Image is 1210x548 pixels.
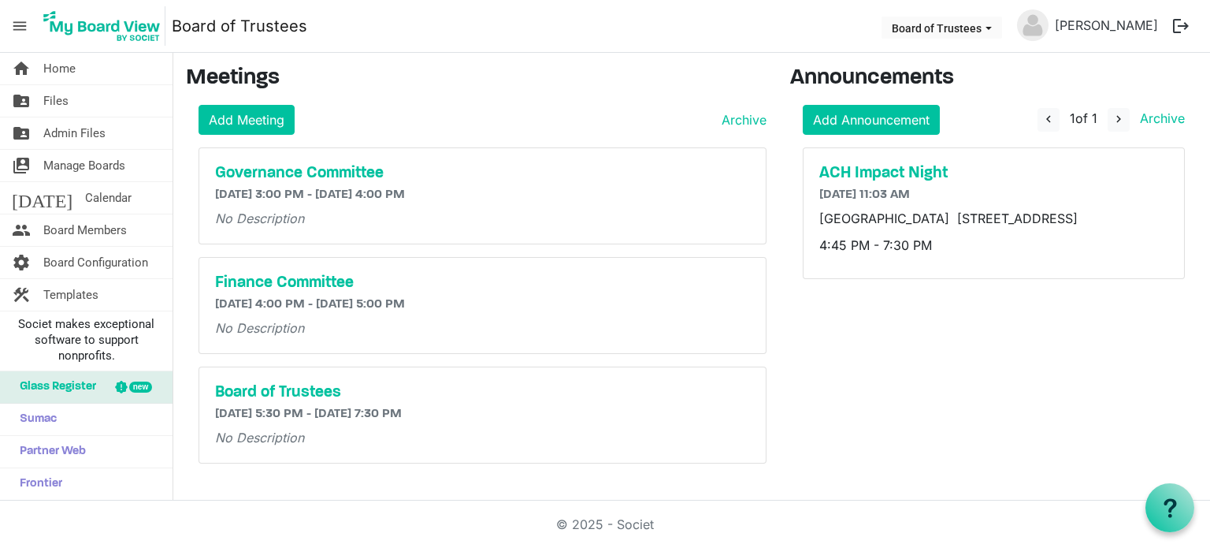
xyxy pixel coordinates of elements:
[1070,110,1097,126] span: of 1
[819,188,910,201] span: [DATE] 11:03 AM
[39,6,165,46] img: My Board View Logo
[215,274,750,293] a: Finance Committee
[43,247,148,278] span: Board Configuration
[43,117,106,149] span: Admin Files
[43,85,69,117] span: Files
[1049,9,1164,41] a: [PERSON_NAME]
[43,214,127,246] span: Board Members
[1070,110,1075,126] span: 1
[172,10,307,42] a: Board of Trustees
[12,247,31,278] span: settings
[12,436,86,468] span: Partner Web
[819,209,1169,228] p: [GEOGRAPHIC_DATA] [STREET_ADDRESS]
[1041,112,1056,126] span: navigate_before
[85,182,132,214] span: Calendar
[803,105,940,135] a: Add Announcement
[715,110,766,129] a: Archive
[790,65,1198,92] h3: Announcements
[5,11,35,41] span: menu
[1134,110,1185,126] a: Archive
[12,468,62,500] span: Frontier
[12,150,31,181] span: switch_account
[1108,108,1130,132] button: navigate_next
[129,382,152,393] div: new
[199,105,295,135] a: Add Meeting
[7,316,165,363] span: Societ makes exceptional software to support nonprofits.
[215,428,750,447] p: No Description
[215,164,750,183] a: Governance Committee
[12,279,31,311] span: construction
[12,117,31,149] span: folder_shared
[39,6,172,46] a: My Board View Logo
[215,383,750,402] a: Board of Trustees
[215,188,750,203] h6: [DATE] 3:00 PM - [DATE] 4:00 PM
[12,182,72,214] span: [DATE]
[1017,9,1049,41] img: no-profile-picture.svg
[12,404,57,435] span: Sumac
[43,53,76,84] span: Home
[1164,9,1197,43] button: logout
[12,371,96,403] span: Glass Register
[12,214,31,246] span: people
[819,236,1169,255] p: 4:45 PM - 7:30 PM
[215,319,750,337] p: No Description
[43,150,125,181] span: Manage Boards
[43,279,98,311] span: Templates
[12,85,31,117] span: folder_shared
[215,297,750,312] h6: [DATE] 4:00 PM - [DATE] 5:00 PM
[12,53,31,84] span: home
[882,17,1002,39] button: Board of Trustees dropdownbutton
[215,209,750,228] p: No Description
[556,516,654,532] a: © 2025 - Societ
[215,407,750,422] h6: [DATE] 5:30 PM - [DATE] 7:30 PM
[1112,112,1126,126] span: navigate_next
[1037,108,1060,132] button: navigate_before
[186,65,766,92] h3: Meetings
[819,164,1169,183] a: ACH Impact Night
